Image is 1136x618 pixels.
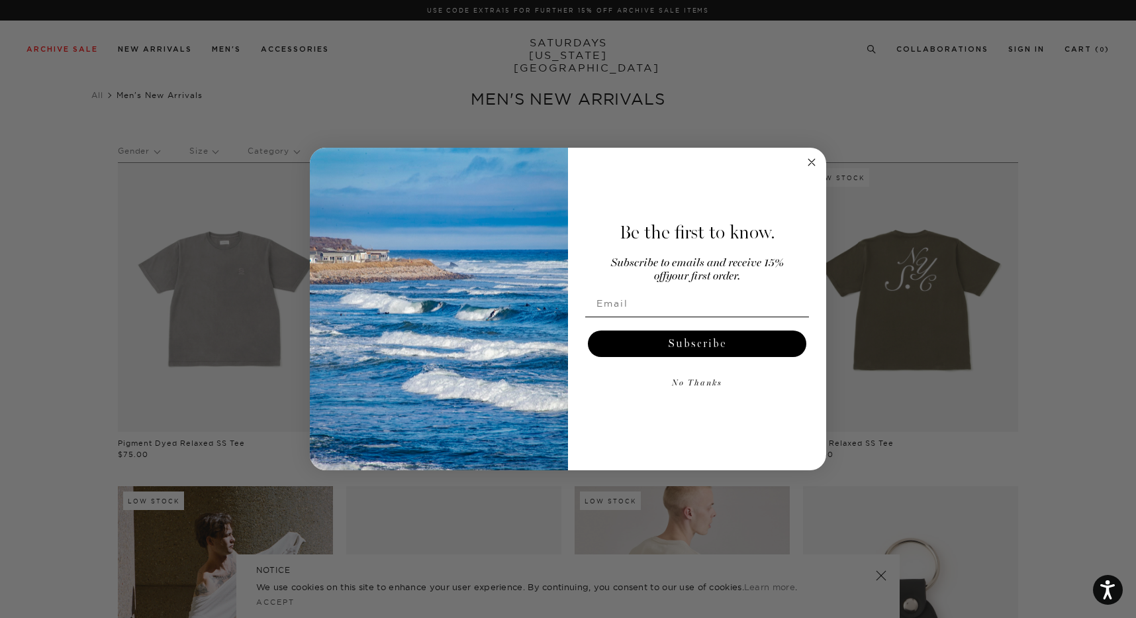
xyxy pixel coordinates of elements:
img: 125c788d-000d-4f3e-b05a-1b92b2a23ec9.jpeg [310,148,568,471]
span: your first order. [666,271,740,282]
span: off [654,271,666,282]
span: Subscribe to emails and receive 15% [611,258,784,269]
button: Close dialog [804,154,820,170]
input: Email [585,290,809,317]
span: Be the first to know. [620,221,775,244]
button: Subscribe [588,331,806,357]
button: No Thanks [585,370,809,397]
